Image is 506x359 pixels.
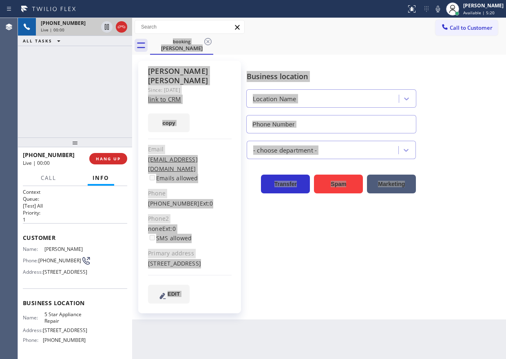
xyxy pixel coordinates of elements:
[18,36,68,46] button: ALL TASKS
[23,209,127,216] h2: Priority:
[23,299,127,307] span: Business location
[247,71,416,82] div: Business location
[23,257,38,264] span: Phone:
[23,246,44,252] span: Name:
[314,175,363,193] button: Spam
[43,269,87,275] span: [STREET_ADDRESS]
[23,38,52,44] span: ALL TASKS
[23,202,127,209] p: [Test] All
[148,189,232,198] div: Phone
[43,327,87,333] span: [STREET_ADDRESS]
[148,66,232,85] div: [PERSON_NAME] [PERSON_NAME]
[148,95,181,103] a: link to CRM
[23,195,127,202] h2: Queue:
[38,257,81,264] span: [PHONE_NUMBER]
[41,174,56,182] span: Call
[150,175,155,180] input: Emails allowed
[23,151,75,159] span: [PHONE_NUMBER]
[148,174,198,182] label: Emails allowed
[148,113,190,132] button: copy
[148,145,232,154] div: Email
[151,36,212,54] div: Tracey McGonigle
[168,291,180,297] span: EDIT
[43,337,86,343] span: [PHONE_NUMBER]
[148,199,200,207] a: [PHONE_NUMBER]
[261,175,310,193] button: Transfer
[23,160,50,166] span: Live | 00:00
[148,214,232,224] div: Phone2
[253,94,296,104] div: Location Name
[435,20,498,35] button: Call to Customer
[151,38,212,44] div: booking
[96,156,121,162] span: HANG UP
[41,20,86,27] span: [PHONE_NUMBER]
[93,174,109,182] span: Info
[88,170,114,186] button: Info
[150,235,155,240] input: SMS allowed
[23,234,127,242] span: Customer
[151,44,212,52] div: [PERSON_NAME]
[463,2,504,9] div: [PERSON_NAME]
[116,21,127,33] button: Hang up
[367,175,416,193] button: Marketing
[432,3,444,15] button: Mute
[162,225,176,233] span: Ext: 0
[246,115,416,133] input: Phone Number
[148,249,232,258] div: Primary address
[23,216,127,223] p: 1
[36,170,61,186] button: Call
[23,337,43,343] span: Phone:
[89,153,127,164] button: HANG UP
[44,311,85,324] span: 5 Star Appliance Repair
[44,246,85,252] span: [PERSON_NAME]
[148,259,232,268] div: [STREET_ADDRESS]
[101,21,113,33] button: Hold Customer
[23,188,127,195] h1: Context
[41,27,64,33] span: Live | 00:00
[200,199,213,207] span: Ext: 0
[148,224,232,243] div: none
[148,85,232,95] div: Since: [DATE]
[148,285,190,304] button: EDIT
[253,145,317,155] div: - choose department -
[463,10,495,16] span: Available | 5:20
[135,20,244,33] input: Search
[148,155,198,173] a: [EMAIL_ADDRESS][DOMAIN_NAME]
[23,315,44,321] span: Name:
[450,24,493,31] span: Call to Customer
[148,234,192,242] label: SMS allowed
[23,269,43,275] span: Address:
[23,327,43,333] span: Address:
